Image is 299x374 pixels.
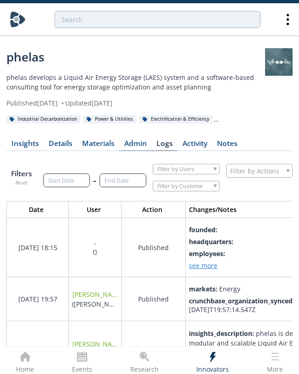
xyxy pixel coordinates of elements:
[49,140,72,147] div: Details
[6,115,80,123] div: Industrial Decarbonization
[69,201,122,218] th: User
[15,179,28,187] button: Reset
[43,173,90,187] input: Start Date
[6,48,265,66] div: phelas
[44,140,77,151] a: Details
[100,173,146,187] input: End Date
[230,164,279,177] span: Filter by Actions
[212,140,242,151] a: Notes
[151,140,177,151] a: Logs
[217,140,238,147] div: Notes
[139,115,212,123] div: Electrification & Efficiency
[7,201,69,218] th: Date
[60,99,65,107] span: •
[6,73,265,92] p: phelas develops a Liquid Air Energy Storage (LAES) system and a software-based consulting tool fo...
[55,11,260,28] input: Advanced Search
[10,11,26,28] img: Home
[11,140,39,147] div: Insights
[93,176,96,185] span: –
[119,140,151,151] a: Admin
[77,140,119,151] a: Materials
[6,98,265,108] div: Published [DATE] Updated [DATE]
[6,168,37,179] p: Filters
[83,115,136,123] div: Power & Utilities
[226,164,293,178] div: Filter by Actions
[177,140,212,151] a: Activity
[6,140,44,151] a: Insights
[122,201,186,218] th: Action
